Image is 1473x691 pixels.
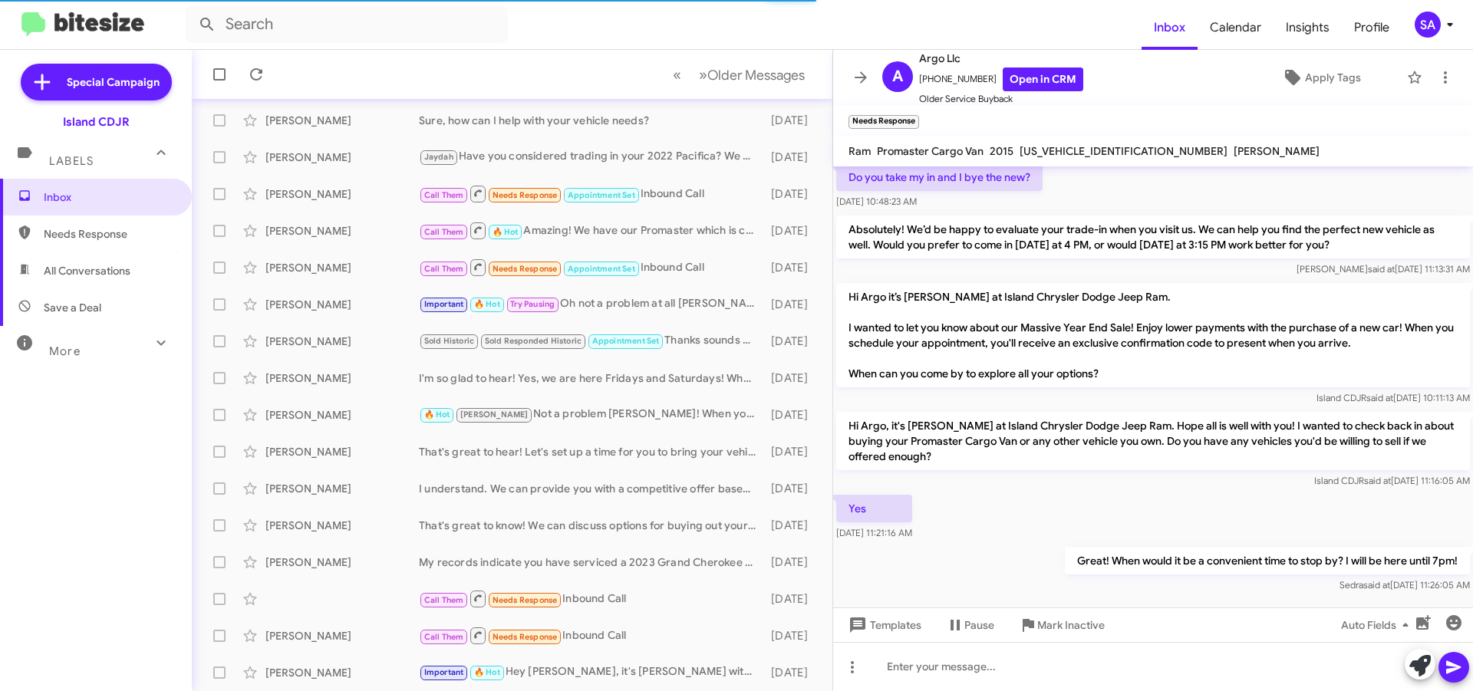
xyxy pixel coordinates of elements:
[836,283,1470,387] p: Hi Argo it’s [PERSON_NAME] at Island Chrysler Dodge Jeep Ram. I wanted to let you know about our ...
[419,626,763,645] div: Inbound Call
[763,223,820,239] div: [DATE]
[664,59,814,90] nav: Page navigation example
[419,113,763,128] div: Sure, how can I help with your vehicle needs?
[265,628,419,643] div: [PERSON_NAME]
[265,334,419,349] div: [PERSON_NAME]
[1297,263,1470,275] span: [PERSON_NAME] [DATE] 11:13:31 AM
[424,667,464,677] span: Important
[763,150,820,165] div: [DATE]
[836,196,917,207] span: [DATE] 10:48:23 AM
[265,297,419,312] div: [PERSON_NAME]
[1007,611,1117,639] button: Mark Inactive
[763,518,820,533] div: [DATE]
[763,665,820,680] div: [DATE]
[892,64,903,89] span: A
[1316,392,1470,403] span: Island CDJR [DATE] 10:11:13 AM
[21,64,172,100] a: Special Campaign
[836,412,1470,470] p: Hi Argo, it's [PERSON_NAME] at Island Chrysler Dodge Jeep Ram. Hope all is well with you! I wante...
[419,481,763,496] div: I understand. We can provide you with a competitive offer based on your vehicle's condition and m...
[1314,475,1470,486] span: Island CDJR [DATE] 11:16:05 AM
[510,299,555,309] span: Try Pausing
[592,336,660,346] span: Appointment Set
[265,444,419,459] div: [PERSON_NAME]
[485,336,582,346] span: Sold Responded Historic
[1142,5,1198,50] a: Inbox
[424,264,464,274] span: Call Them
[474,299,500,309] span: 🔥 Hot
[1305,64,1361,91] span: Apply Tags
[836,216,1470,258] p: Absolutely! We’d be happy to evaluate your trade-in when you visit us. We can help you find the p...
[67,74,160,90] span: Special Campaign
[919,67,1083,91] span: [PHONE_NUMBER]
[934,611,1007,639] button: Pause
[568,190,635,200] span: Appointment Set
[265,407,419,423] div: [PERSON_NAME]
[1402,12,1456,38] button: SA
[699,65,707,84] span: »
[265,186,419,202] div: [PERSON_NAME]
[493,632,558,642] span: Needs Response
[763,297,820,312] div: [DATE]
[1198,5,1274,50] a: Calendar
[1065,547,1470,574] p: Great! When would it be a convenient time to stop by? I will be here until 7pm!
[1342,5,1402,50] a: Profile
[1364,475,1391,486] span: said at
[568,264,635,274] span: Appointment Set
[1274,5,1342,50] span: Insights
[690,59,814,90] button: Next
[493,190,558,200] span: Needs Response
[1234,144,1320,158] span: [PERSON_NAME]
[919,91,1083,107] span: Older Service Buyback
[1363,579,1390,591] span: said at
[845,611,921,639] span: Templates
[265,223,419,239] div: [PERSON_NAME]
[1242,64,1399,91] button: Apply Tags
[265,665,419,680] div: [PERSON_NAME]
[419,663,763,681] div: Hey [PERSON_NAME], it's [PERSON_NAME] with Island Jeep! I wanted to check in and see how I can he...
[763,334,820,349] div: [DATE]
[1341,611,1415,639] span: Auto Fields
[1415,12,1441,38] div: SA
[673,65,681,84] span: «
[419,370,763,386] div: I'm so glad to hear! Yes, we are here Fridays and Saturdays! When would be best for you?
[419,554,763,570] div: My records indicate you have serviced a 2023 Grand Cherokee with us! Are you still driving it?
[419,332,763,350] div: Thanks sounds good! See you then
[1366,392,1393,403] span: said at
[493,264,558,274] span: Needs Response
[474,667,500,677] span: 🔥 Hot
[919,49,1083,67] span: Argo Llc
[763,444,820,459] div: [DATE]
[460,410,529,420] span: [PERSON_NAME]
[44,300,101,315] span: Save a Deal
[707,67,805,84] span: Older Messages
[1329,611,1427,639] button: Auto Fields
[964,611,994,639] span: Pause
[265,150,419,165] div: [PERSON_NAME]
[424,227,464,237] span: Call Them
[265,554,419,570] div: [PERSON_NAME]
[493,595,558,605] span: Needs Response
[849,115,919,129] small: Needs Response
[424,336,475,346] span: Sold Historic
[836,495,912,522] p: Yes
[419,295,763,313] div: Oh not a problem at all [PERSON_NAME] I completely understand! I am here to help when you are ready!
[763,554,820,570] div: [DATE]
[1340,579,1470,591] span: Sedra [DATE] 11:26:05 AM
[49,154,94,168] span: Labels
[265,370,419,386] div: [PERSON_NAME]
[44,263,130,278] span: All Conversations
[763,591,820,607] div: [DATE]
[419,258,763,277] div: Inbound Call
[990,144,1013,158] span: 2015
[419,184,763,203] div: Inbound Call
[763,481,820,496] div: [DATE]
[419,444,763,459] div: That's great to hear! Let's set up a time for you to bring your vehicle in. When are you available?
[1003,67,1083,91] a: Open in CRM
[44,189,174,205] span: Inbox
[44,226,174,242] span: Needs Response
[63,114,130,130] div: Island CDJR
[265,113,419,128] div: [PERSON_NAME]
